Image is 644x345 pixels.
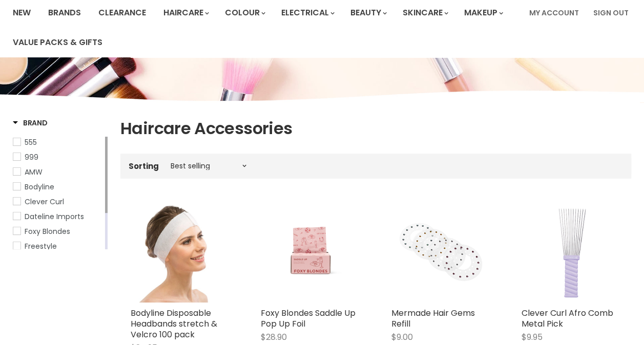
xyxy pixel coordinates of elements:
a: New [5,2,38,24]
a: 555 [13,137,103,148]
span: $28.90 [261,331,287,343]
a: Sign Out [587,2,635,24]
a: Beauty [343,2,393,24]
a: Clever Curl [13,196,103,207]
a: Dateline Imports [13,211,103,222]
a: Skincare [395,2,454,24]
img: Clever Curl Afro Comb Metal Pick [522,203,621,303]
label: Sorting [129,162,159,170]
a: Foxy Blondes [13,226,103,237]
a: Bodyline Disposable Headbands stretch & Velcro 100 pack [131,307,217,340]
span: 999 [25,152,38,162]
a: Haircare [156,2,215,24]
a: Brands [40,2,89,24]
a: Bodyline [13,181,103,192]
span: AMW [25,167,43,177]
a: Mermade Hair Gems Refill [391,307,475,330]
a: My Account [523,2,585,24]
a: Value Packs & Gifts [5,32,110,53]
span: Freestyle [25,241,57,251]
span: $9.95 [522,331,543,343]
a: Makeup [456,2,509,24]
img: Mermade Hair Gems Refill [391,203,491,303]
h1: Haircare Accessories [120,118,631,139]
a: Clearance [91,2,154,24]
span: Foxy Blondes [25,226,70,236]
img: Foxy Blondes Saddle Up Pop Up Foil [274,203,348,303]
span: Bodyline [25,182,54,192]
a: Clever Curl Afro Comb Metal Pick [522,307,613,330]
a: Electrical [274,2,341,24]
span: 555 [25,137,37,147]
a: Foxy Blondes Saddle Up Pop Up Foil [261,307,356,330]
a: Foxy Blondes Saddle Up Pop Up Foil [261,203,360,303]
a: Colour [217,2,272,24]
span: Clever Curl [25,197,64,207]
span: Dateline Imports [25,211,84,222]
img: Bodyline Disposable Headbands stretch & Velcro 100 pack [131,203,230,303]
span: $9.00 [391,331,413,343]
a: Freestyle [13,241,103,252]
h3: Brand [13,118,48,128]
a: 999 [13,152,103,163]
a: AMW [13,166,103,178]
